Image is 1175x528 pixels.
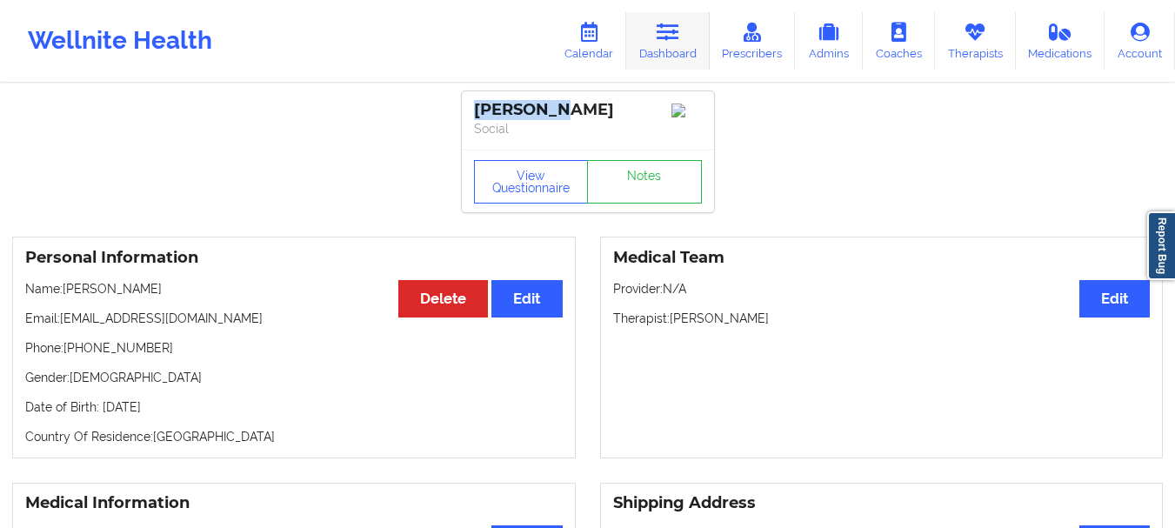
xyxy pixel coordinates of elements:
[795,12,863,70] a: Admins
[1016,12,1105,70] a: Medications
[587,160,702,204] a: Notes
[710,12,796,70] a: Prescribers
[613,280,1151,297] p: Provider: N/A
[25,339,563,357] p: Phone: [PHONE_NUMBER]
[25,493,563,513] h3: Medical Information
[613,493,1151,513] h3: Shipping Address
[474,100,702,120] div: [PERSON_NAME]
[25,280,563,297] p: Name: [PERSON_NAME]
[474,160,589,204] button: View Questionnaire
[613,310,1151,327] p: Therapist: [PERSON_NAME]
[935,12,1016,70] a: Therapists
[474,120,702,137] p: Social
[613,248,1151,268] h3: Medical Team
[491,280,562,317] button: Edit
[25,398,563,416] p: Date of Birth: [DATE]
[671,104,702,117] img: Image%2Fplaceholer-image.png
[398,280,488,317] button: Delete
[863,12,935,70] a: Coaches
[626,12,710,70] a: Dashboard
[1147,211,1175,280] a: Report Bug
[25,310,563,327] p: Email: [EMAIL_ADDRESS][DOMAIN_NAME]
[1105,12,1175,70] a: Account
[25,428,563,445] p: Country Of Residence: [GEOGRAPHIC_DATA]
[25,248,563,268] h3: Personal Information
[551,12,626,70] a: Calendar
[1079,280,1150,317] button: Edit
[25,369,563,386] p: Gender: [DEMOGRAPHIC_DATA]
